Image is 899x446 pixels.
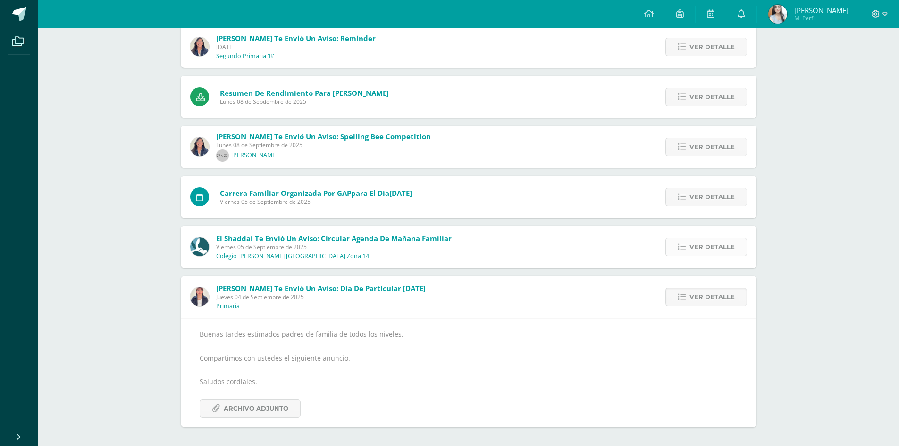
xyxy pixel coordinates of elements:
img: 27x27 [216,149,229,162]
span: Viernes 05 de Septiembre de 2025 [220,198,412,206]
span: Ver detalle [689,238,735,256]
span: [PERSON_NAME] te envió un aviso: Spelling bee competition [216,132,431,141]
span: [PERSON_NAME] [794,6,849,15]
img: 397a2dfd4ddf1368fec21977561c0edd.png [768,5,787,24]
span: Carrera Familiar organizada por GAP [220,188,351,198]
span: Jueves 04 de Septiembre de 2025 [216,293,426,301]
p: Primaria [216,303,240,310]
div: Buenas tardes estimados padres de familia de todos los niveles. Compartimos con ustedes el siguie... [200,328,738,418]
p: Colegio [PERSON_NAME] [GEOGRAPHIC_DATA] Zona 14 [216,252,369,260]
span: para el día [220,188,412,198]
span: Mi Perfil [794,14,849,22]
img: f390e24f66707965f78b76f0b43abcb8.png [190,287,209,306]
span: Ver detalle [689,188,735,206]
img: 06dc580ea7564ec6c392b35fc2c0325e.png [190,137,209,156]
p: Segundo Primaria 'B' [216,52,274,60]
span: Ver detalle [689,88,735,106]
span: Ver detalle [689,138,735,156]
a: Archivo Adjunto [200,399,301,418]
span: [DATE] [216,43,376,51]
span: Viernes 05 de Septiembre de 2025 [216,243,452,251]
img: 06dc580ea7564ec6c392b35fc2c0325e.png [190,37,209,56]
span: Lunes 08 de Septiembre de 2025 [220,98,389,106]
span: [PERSON_NAME] te envió un aviso: Reminder [216,34,376,43]
span: [DATE] [389,188,412,198]
span: Archivo Adjunto [224,400,288,417]
span: Lunes 08 de Septiembre de 2025 [216,141,431,149]
p: [PERSON_NAME] [231,151,277,159]
span: El Shaddai te envió un aviso: Circular Agenda de Mañana Familiar [216,234,452,243]
span: Ver detalle [689,38,735,56]
span: Resumen de Rendimiento para [PERSON_NAME] [220,88,389,98]
span: [PERSON_NAME] te envió un aviso: Día de particular [DATE] [216,284,426,293]
img: 0214cd8b8679da0f256ec9c9e7ffe613.png [190,237,209,256]
span: Ver detalle [689,288,735,306]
